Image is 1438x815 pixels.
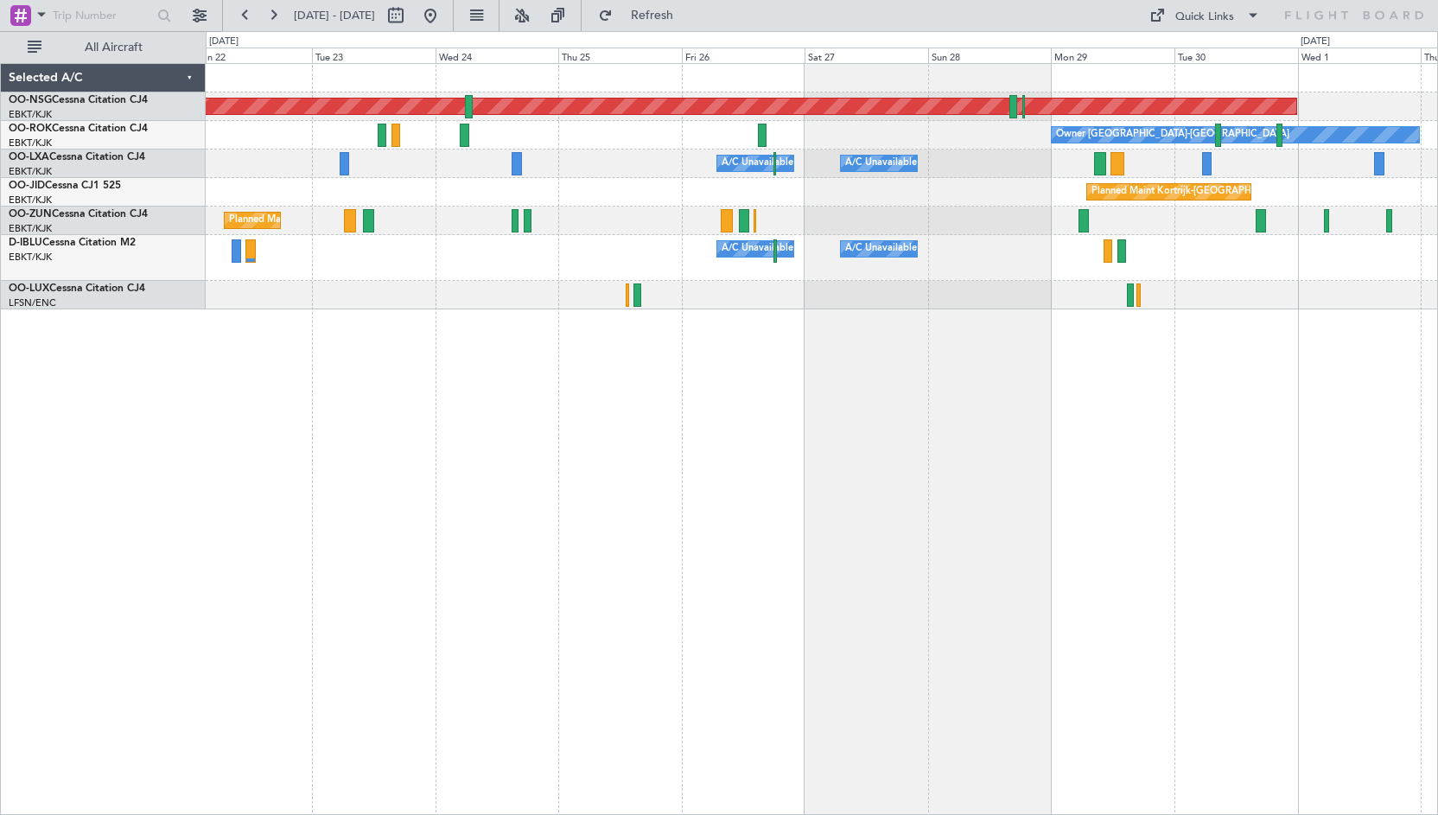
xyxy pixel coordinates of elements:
span: OO-ZUN [9,209,52,220]
span: [DATE] - [DATE] [294,8,375,23]
div: Planned Maint Kortrijk-[GEOGRAPHIC_DATA] [1091,179,1293,205]
div: [DATE] [1301,35,1330,49]
div: Sat 27 [805,48,928,63]
button: All Aircraft [19,34,188,61]
a: OO-LUXCessna Citation CJ4 [9,283,145,294]
div: A/C Unavailable [GEOGRAPHIC_DATA]-[GEOGRAPHIC_DATA] [845,236,1121,262]
span: OO-LUX [9,283,49,294]
a: OO-NSGCessna Citation CJ4 [9,95,148,105]
span: D-IBLU [9,238,42,248]
span: OO-JID [9,181,45,191]
a: LFSN/ENC [9,296,56,309]
span: Refresh [616,10,689,22]
span: OO-ROK [9,124,52,134]
span: OO-LXA [9,152,49,162]
a: EBKT/KJK [9,137,52,150]
div: Tue 23 [312,48,436,63]
a: OO-LXACessna Citation CJ4 [9,152,145,162]
div: A/C Unavailable [GEOGRAPHIC_DATA] ([GEOGRAPHIC_DATA] National) [722,236,1043,262]
div: Owner [GEOGRAPHIC_DATA]-[GEOGRAPHIC_DATA] [1056,122,1289,148]
a: OO-ZUNCessna Citation CJ4 [9,209,148,220]
button: Refresh [590,2,694,29]
div: Planned Maint Kortrijk-[GEOGRAPHIC_DATA] [229,207,430,233]
div: Tue 30 [1174,48,1298,63]
div: A/C Unavailable [845,150,917,176]
a: EBKT/KJK [9,222,52,235]
a: EBKT/KJK [9,108,52,121]
a: EBKT/KJK [9,251,52,264]
div: Wed 24 [436,48,559,63]
div: Sun 28 [928,48,1052,63]
div: Thu 25 [558,48,682,63]
a: OO-ROKCessna Citation CJ4 [9,124,148,134]
a: D-IBLUCessna Citation M2 [9,238,136,248]
div: Fri 26 [682,48,805,63]
a: EBKT/KJK [9,194,52,207]
div: [DATE] [209,35,239,49]
div: Mon 29 [1051,48,1174,63]
span: OO-NSG [9,95,52,105]
div: Quick Links [1175,9,1234,26]
a: EBKT/KJK [9,165,52,178]
a: OO-JIDCessna CJ1 525 [9,181,121,191]
div: Wed 1 [1298,48,1422,63]
button: Quick Links [1141,2,1269,29]
div: Mon 22 [189,48,313,63]
div: A/C Unavailable [GEOGRAPHIC_DATA] ([GEOGRAPHIC_DATA] National) [722,150,1043,176]
span: All Aircraft [45,41,182,54]
input: Trip Number [53,3,152,29]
